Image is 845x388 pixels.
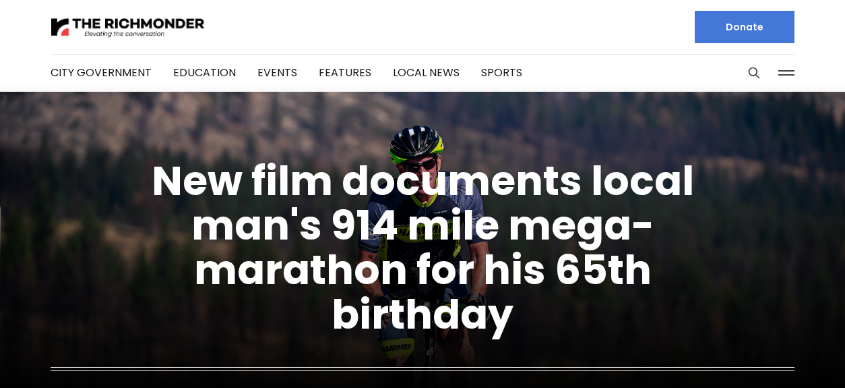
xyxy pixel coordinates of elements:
iframe: portal-trigger [508,322,845,388]
button: Search this site [744,63,764,83]
a: New film documents local man's 914 mile mega-marathon for his 65th birthday [152,153,694,343]
a: City Government [51,65,152,80]
a: Education [173,65,236,80]
a: Sports [481,65,522,80]
img: The Richmonder [51,16,206,39]
a: Donate [695,11,794,43]
a: Events [257,65,297,80]
a: Local News [393,65,460,80]
a: Features [319,65,371,80]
